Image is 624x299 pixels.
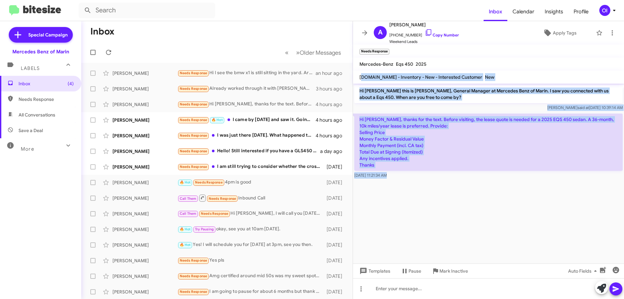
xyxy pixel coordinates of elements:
div: [PERSON_NAME] [112,101,177,108]
div: [PERSON_NAME] [112,70,177,76]
button: Apply Tags [526,27,593,39]
div: [PERSON_NAME] [112,117,177,123]
button: Pause [396,265,426,277]
span: Needs Response [180,290,207,294]
span: Needs Response [180,118,207,122]
span: Call Them [180,211,197,216]
div: I was just there [DATE]. What happened to [PERSON_NAME] and [PERSON_NAME]? [177,132,316,139]
span: Mark Inactive [439,265,468,277]
div: okay, see you at 10am [DATE]. [177,225,323,233]
div: [DATE] [323,226,347,233]
div: Mercedes Benz of Marin [12,48,69,55]
div: [DATE] [323,195,347,201]
div: Yes pls [177,257,323,264]
a: Copy Number [425,33,459,37]
span: Needs Response [19,96,74,102]
span: 🔥 Hot [180,243,191,247]
div: [DATE] [323,179,347,186]
nav: Page navigation example [281,46,345,59]
span: Needs Response [180,87,207,91]
div: [PERSON_NAME] [112,132,177,139]
span: All Conversations [19,112,55,118]
span: Needs Response [180,274,207,278]
div: Hi I see the bmw x1 is still sitting in the yard. Are you able to do $31k out the door? I am happ... [177,69,316,77]
span: » [296,48,300,57]
span: A [378,27,383,38]
span: Templates [358,265,390,277]
small: Needs Response [359,49,389,55]
span: [PHONE_NUMBER] [389,29,459,38]
div: [PERSON_NAME] [112,257,177,264]
div: OI [599,5,610,16]
span: 🔥 Hot [180,180,191,184]
span: Needs Response [180,149,207,153]
span: [PERSON_NAME] [389,21,459,29]
span: 🔥 Hot [180,227,191,231]
a: Profile [568,2,594,21]
span: (4) [68,80,74,87]
div: [PERSON_NAME] [112,289,177,295]
div: Inbound Call [177,194,323,202]
div: [PERSON_NAME] [112,226,177,233]
p: Hi [PERSON_NAME], thanks for the text. Before visiting, the lease quote is needed for a 2025 EQS ... [354,114,623,171]
p: Hi [PERSON_NAME] this is [PERSON_NAME], General Manager at Mercedes Benz of Marin. I saw you conn... [354,85,623,103]
button: OI [594,5,617,16]
div: an hour ago [316,70,347,76]
span: Call Them [180,197,197,201]
a: Special Campaign [9,27,73,43]
span: [DOMAIN_NAME] - Inventory - New - Interested Customer [359,74,482,80]
div: 4 hours ago [316,101,347,108]
span: Try Pausing [195,227,214,231]
div: [PERSON_NAME] [112,273,177,279]
span: More [21,146,34,152]
a: Inbox [484,2,507,21]
div: Amg certified around mid 50s was my sweet spot...that was a really good deal u had on that other one [177,272,323,280]
span: Needs Response [180,71,207,75]
span: Apply Tags [553,27,577,39]
span: Calendar [507,2,539,21]
span: [PERSON_NAME] [DATE] 10:39:14 AM [547,105,623,110]
div: [DATE] [323,273,347,279]
span: « [285,48,289,57]
span: Special Campaign [28,32,68,38]
button: Mark Inactive [426,265,473,277]
span: Save a Deal [19,127,43,134]
div: [DATE] [323,257,347,264]
div: Hi [PERSON_NAME], thanks for the text. Before visiting, the lease quote is needed for a 2025 EQS ... [177,101,316,108]
div: I am going to pause for about 6 months but thank you. [177,288,323,295]
span: Needs Response [180,258,207,263]
div: [PERSON_NAME] [112,195,177,201]
div: [DATE] [323,242,347,248]
span: Weekend Leads [389,38,459,45]
span: Needs Response [209,197,236,201]
div: Hi [PERSON_NAME], I will call you [DATE] .. [177,210,323,217]
span: Needs Response [180,102,207,106]
div: Hello! Still interested if you have a GLS450 executive rear and exclusive trim. Let me know [177,147,320,155]
span: said at [578,105,589,110]
div: 3 hours ago [316,86,347,92]
a: Insights [539,2,568,21]
div: [DATE] [323,289,347,295]
span: Needs Response [180,133,207,138]
span: Pause [409,265,421,277]
div: 4pm is good [177,179,323,186]
div: [PERSON_NAME] [112,211,177,217]
div: [PERSON_NAME] [112,242,177,248]
input: Search [79,3,215,18]
span: 🔥 Hot [212,118,223,122]
span: Needs Response [195,180,223,184]
div: [DATE] [323,164,347,170]
span: New [485,74,494,80]
span: Needs Response [201,211,228,216]
div: I am still trying to consider whether the cross track ground clearance is too high. I don't need ... [177,163,323,170]
div: [PERSON_NAME] [112,86,177,92]
span: [DATE] 11:21:34 AM [354,173,387,178]
div: [DATE] [323,211,347,217]
button: Previous [281,46,292,59]
button: Templates [353,265,396,277]
button: Auto Fields [563,265,604,277]
span: Labels [21,65,40,71]
h1: Inbox [90,26,114,37]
